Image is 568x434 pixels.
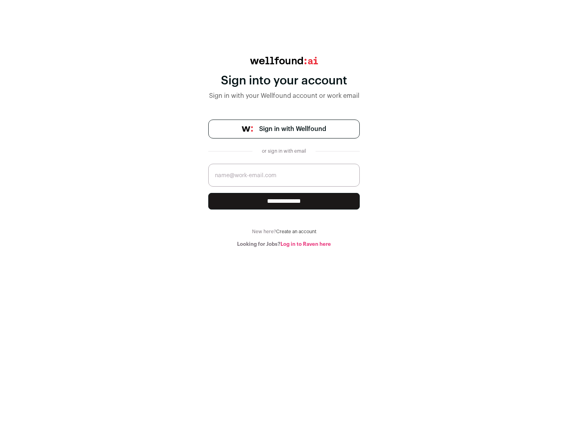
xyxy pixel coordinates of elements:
[280,241,331,247] a: Log in to Raven here
[208,120,360,138] a: Sign in with Wellfound
[208,91,360,101] div: Sign in with your Wellfound account or work email
[242,126,253,132] img: wellfound-symbol-flush-black-fb3c872781a75f747ccb3a119075da62bfe97bd399995f84a933054e44a575c4.png
[208,241,360,247] div: Looking for Jobs?
[259,148,309,154] div: or sign in with email
[259,124,326,134] span: Sign in with Wellfound
[208,164,360,187] input: name@work-email.com
[208,228,360,235] div: New here?
[276,229,316,234] a: Create an account
[250,57,318,64] img: wellfound:ai
[208,74,360,88] div: Sign into your account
